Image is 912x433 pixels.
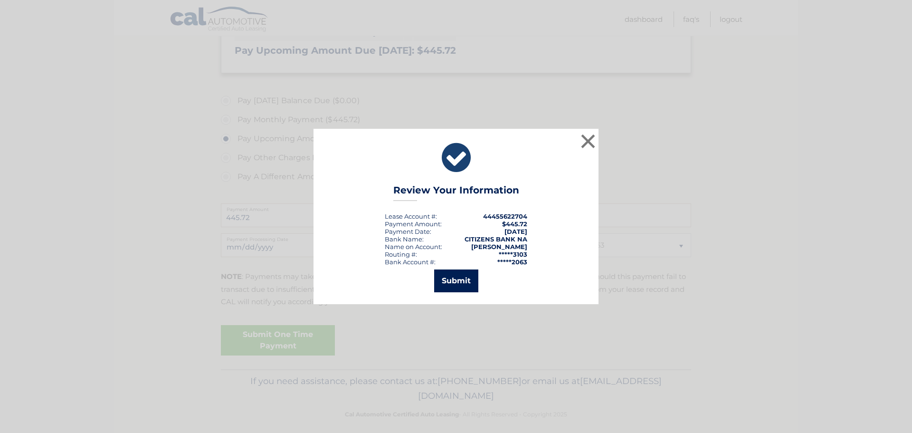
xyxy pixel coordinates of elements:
[502,220,527,228] span: $445.72
[385,243,442,250] div: Name on Account:
[385,212,437,220] div: Lease Account #:
[385,250,417,258] div: Routing #:
[483,212,527,220] strong: 44455622704
[385,228,430,235] span: Payment Date
[579,132,598,151] button: ×
[504,228,527,235] span: [DATE]
[385,220,442,228] div: Payment Amount:
[385,235,424,243] div: Bank Name:
[385,258,436,266] div: Bank Account #:
[393,184,519,201] h3: Review Your Information
[471,243,527,250] strong: [PERSON_NAME]
[385,228,431,235] div: :
[434,269,478,292] button: Submit
[465,235,527,243] strong: CITIZENS BANK NA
